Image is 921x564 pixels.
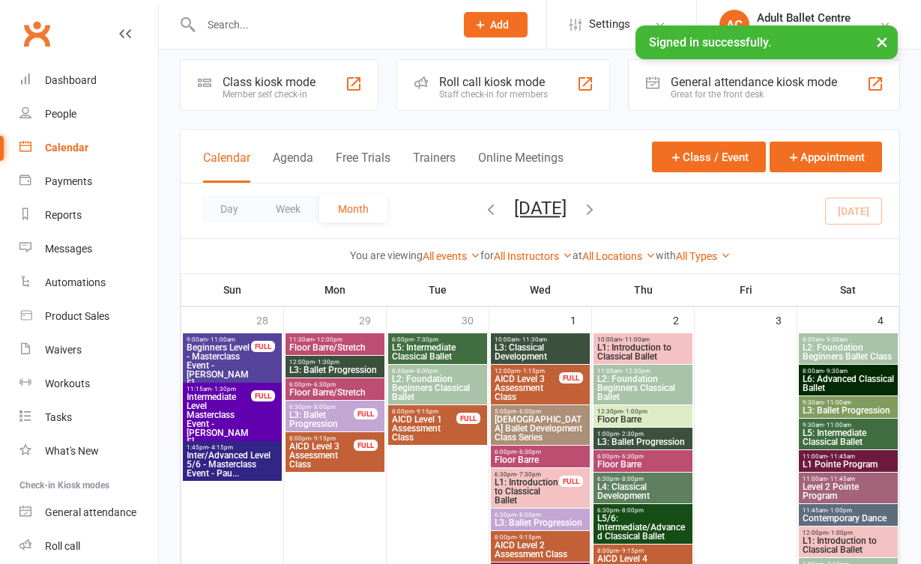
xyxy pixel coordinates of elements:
span: 6:30pm [494,512,587,518]
strong: at [573,249,582,261]
a: Roll call [19,530,158,563]
span: AICD Level 3 Assessment Class [494,375,560,401]
div: Workouts [45,377,90,389]
span: - 7:30pm [516,471,541,478]
span: - 9:15pm [516,534,541,541]
span: 6:00pm [597,453,689,460]
div: Adult Ballet Centre [757,11,851,25]
span: 12:00pm [802,530,895,536]
span: - 8:00pm [619,507,644,514]
span: - 11:45am [827,476,855,482]
span: - 11:00am [208,336,235,343]
span: - 11:30am [519,336,547,343]
div: Payments [45,175,92,187]
a: People [19,97,158,131]
span: Level 2 Pointe Program [802,482,895,500]
span: 11:15am [186,386,252,392]
button: Day [202,195,257,222]
span: L2: Foundation Beginners Classical Ballet [597,375,689,401]
button: Calendar [203,151,250,183]
div: AC [719,10,749,40]
span: L3: Ballet Progression [597,437,689,446]
a: Calendar [19,131,158,165]
span: Floor Barre [597,415,689,424]
div: FULL [559,372,583,383]
span: - 1:00pm [827,507,852,514]
span: - 1:00pm [828,530,853,536]
span: 11:45am [802,507,895,514]
div: Great for the front desk [671,89,837,100]
span: Signed in successfully. [649,35,771,49]
span: - 11:45am [827,453,855,460]
strong: for [480,249,494,261]
div: Roll call [45,540,80,552]
span: L2: Foundation Beginners Ballet Class [802,343,895,361]
span: Inter/Advanced Level 5/6 - Masterclass Event - Pau... [186,451,279,478]
span: - 11:00am [622,336,650,343]
div: General attendance kiosk mode [671,75,837,89]
span: - 12:30pm [622,368,650,375]
span: AICD Level 3 Assessment Class [289,442,354,469]
div: 28 [256,307,283,332]
th: Wed [489,274,592,306]
div: Calendar [45,142,88,154]
div: 1 [570,307,591,332]
div: Messages [45,243,92,255]
span: 5:00pm [494,408,587,415]
span: L5/6: Intermediate/Advanced Classical Ballet [597,514,689,541]
th: Sat [797,274,899,306]
span: 6:00pm [289,381,381,388]
div: 2 [673,307,694,332]
div: Staff check-in for members [439,89,548,100]
div: FULL [251,390,275,401]
span: 8:00pm [597,548,689,554]
span: 8:00pm [289,435,354,442]
span: L2: Foundation Beginners Classical Ballet [391,375,484,401]
span: Settings [589,7,630,41]
div: Class kiosk mode [223,75,315,89]
span: L1 Pointe Program [802,460,895,469]
span: - 8:00pm [516,512,541,518]
a: Clubworx [18,15,55,52]
div: 3 [776,307,797,332]
span: Floor Barre [494,455,587,464]
input: Search... [196,14,444,35]
button: × [869,25,896,58]
div: Adult Ballet Centre [757,25,851,38]
span: AICD Level 2 Assessment Class [494,541,587,559]
a: Dashboard [19,64,158,97]
button: Month [319,195,387,222]
span: 10:00am [494,336,587,343]
span: - 6:30pm [311,381,336,388]
a: Waivers [19,333,158,367]
span: - 9:15pm [414,408,438,415]
a: All events [423,250,480,262]
span: Floor Barre/Stretch [289,343,381,352]
span: L1: Introduction to Classical Ballet [802,536,895,554]
div: What's New [45,445,99,457]
div: Roll call kiosk mode [439,75,548,89]
span: - 11:00am [824,422,851,428]
span: - 9:15pm [311,435,336,442]
span: L3: Ballet Progression [289,366,381,375]
span: 8:00am [802,336,895,343]
span: 12:30pm [597,408,689,415]
span: - 9:30am [824,336,848,343]
div: Waivers [45,344,82,356]
button: Appointment [770,142,882,172]
div: Reports [45,209,82,221]
span: L1: Introduction to Classical Ballet [597,343,689,361]
span: - 9:30am [824,368,848,375]
button: Agenda [273,151,313,183]
span: L1: Introduction to Classical Ballet [494,478,560,505]
span: L6: Advanced Classical Ballet [802,375,895,392]
span: L5: Intermediate Classical Ballet [391,343,484,361]
th: Mon [284,274,387,306]
span: 11:00am [802,453,895,460]
div: Member self check-in [223,89,315,100]
strong: You are viewing [350,249,423,261]
span: - 8:00pm [311,404,336,410]
a: Workouts [19,367,158,401]
div: 30 [462,307,489,332]
a: Tasks [19,401,158,434]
